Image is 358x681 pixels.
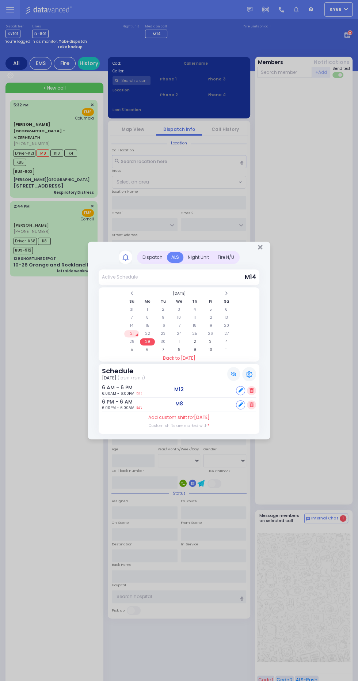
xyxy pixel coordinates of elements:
td: 8 [140,314,155,321]
td: 1 [171,338,186,345]
div: Fire N/U [213,252,239,263]
span: Next Month [224,291,228,296]
a: Edit [137,391,142,396]
td: 7 [124,314,139,321]
a: Edit [137,405,142,411]
div: Night Unit [183,252,213,263]
td: 10 [171,314,186,321]
td: 1 [140,306,155,313]
td: 10 [203,346,218,353]
div: Active Schedule [102,274,138,280]
td: 2 [156,306,171,313]
td: 31 [124,306,139,313]
td: 18 [187,322,202,329]
label: Custom shifts are marked with [149,423,209,428]
td: 22 [140,330,155,337]
span: 6:00PM - 6:00AM [102,405,134,411]
td: 7 [156,346,171,353]
td: 4 [219,338,234,345]
td: 2 [187,338,202,345]
td: 9 [156,314,171,321]
th: Mo [140,298,155,305]
td: 26 [203,330,218,337]
h6: 6 PM - 6 AM [102,399,122,405]
span: [DATE] [194,414,210,420]
td: 17 [171,322,186,329]
th: We [171,298,186,305]
td: 13 [219,314,234,321]
h5: M12 [174,386,184,393]
td: 3 [171,306,186,313]
td: 9 [187,346,202,353]
td: 27 [219,330,234,337]
td: 11 [187,314,202,321]
h5: M8 [175,401,183,407]
td: 23 [156,330,171,337]
td: 20 [219,322,234,329]
th: Sa [219,298,234,305]
td: 4 [187,306,202,313]
th: Fr [203,298,218,305]
td: 12 [203,314,218,321]
td: 5 [203,306,218,313]
td: 16 [156,322,171,329]
span: (ז תשרי תשפו) [118,375,145,381]
button: Close [258,244,263,250]
td: 19 [203,322,218,329]
th: Select Month [140,290,218,297]
div: ALS [167,252,183,263]
th: Th [187,298,202,305]
td: 14 [124,322,139,329]
td: 5 [124,346,139,353]
span: [DATE] [102,375,117,381]
h3: Schedule [102,367,145,375]
th: Tu [156,298,171,305]
td: 30 [156,338,171,345]
a: Back to [DATE] [99,355,259,362]
span: 6:00AM - 6:00PM [102,391,134,396]
h6: 6 AM - 6 PM [102,385,122,391]
td: 28 [124,338,139,345]
td: 29 [140,338,155,345]
td: 25 [187,330,202,337]
th: Su [124,298,139,305]
td: 21 [124,330,139,337]
td: 15 [140,322,155,329]
td: 3 [203,338,218,345]
span: M14 [245,273,256,281]
td: 6 [219,306,234,313]
td: 24 [171,330,186,337]
td: 11 [219,346,234,353]
div: Dispatch [138,252,167,263]
td: 6 [140,346,155,353]
label: Add custom shift for [148,414,210,421]
span: Previous Month [130,291,134,296]
td: 8 [171,346,186,353]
